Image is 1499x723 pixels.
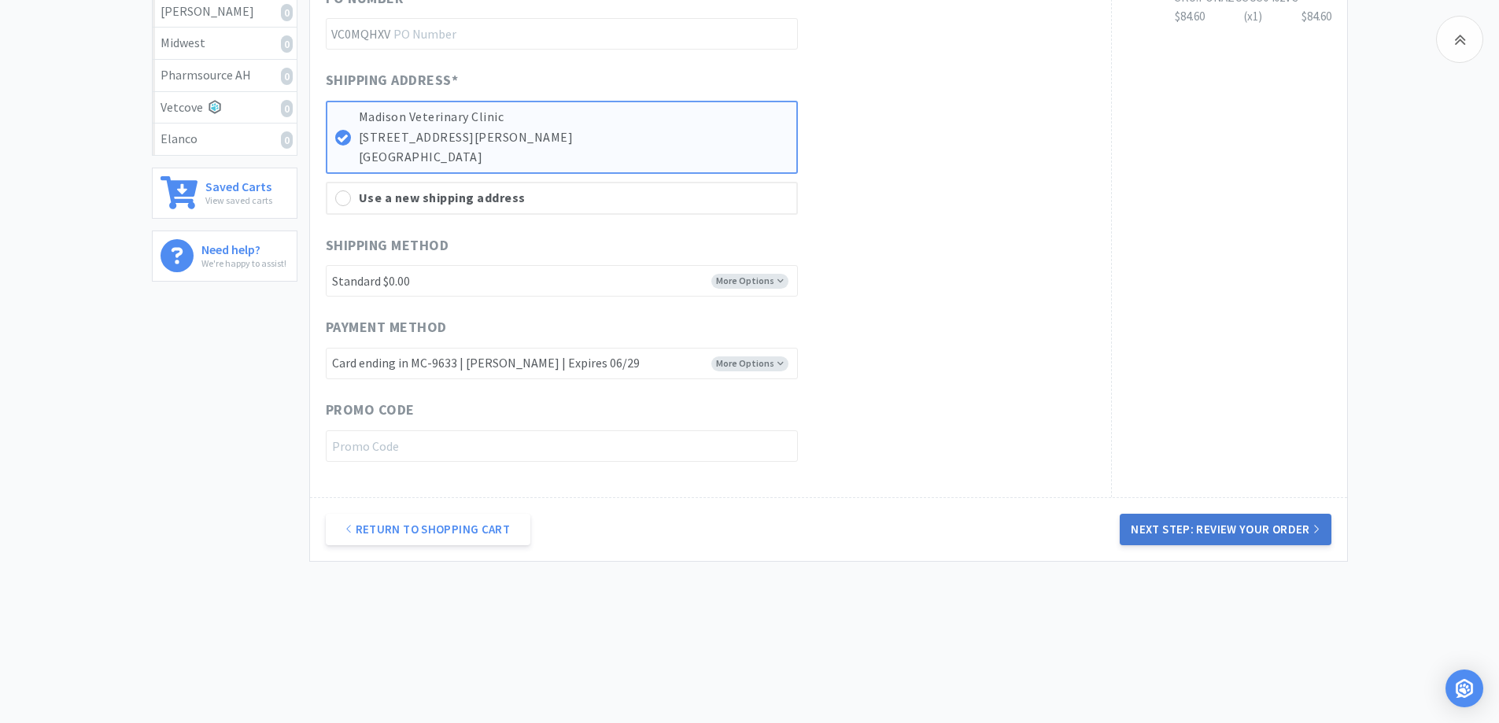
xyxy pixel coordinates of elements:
p: [STREET_ADDRESS][PERSON_NAME] [359,127,788,148]
h6: Saved Carts [205,176,272,193]
div: $84.60 [1175,7,1331,26]
a: Elanco0 [153,124,297,155]
a: Saved CartsView saved carts [152,168,297,219]
p: View saved carts [205,193,272,208]
p: [GEOGRAPHIC_DATA] [359,147,788,168]
i: 0 [281,68,293,85]
p: Madison Veterinary Clinic [359,107,788,127]
div: Open Intercom Messenger [1445,670,1483,707]
i: 0 [281,4,293,21]
button: Next Step: Review Your Order [1120,514,1331,545]
div: Vetcove [161,98,289,118]
span: Shipping Address * [326,69,459,92]
div: Midwest [161,33,289,53]
input: PO Number [326,18,798,50]
span: Shipping Method [326,234,449,257]
i: 0 [281,35,293,53]
div: Pharmsource AH [161,65,289,86]
input: Promo Code [326,430,798,462]
div: Elanco [161,129,289,149]
div: $84.60 [1301,7,1331,26]
p: We're happy to assist! [201,256,286,271]
a: Vetcove0 [153,92,297,124]
span: Payment Method [326,316,447,339]
div: Use a new shipping address [359,188,788,208]
a: Pharmsource AH0 [153,60,297,92]
div: [PERSON_NAME] [161,2,289,22]
a: Midwest0 [153,28,297,60]
div: (x 1 ) [1244,7,1262,26]
h6: Need help? [201,239,286,256]
a: Return to Shopping Cart [326,514,530,545]
i: 0 [281,131,293,149]
span: VC0MQHXV [326,19,393,49]
span: Promo Code [326,399,415,422]
i: 0 [281,100,293,117]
